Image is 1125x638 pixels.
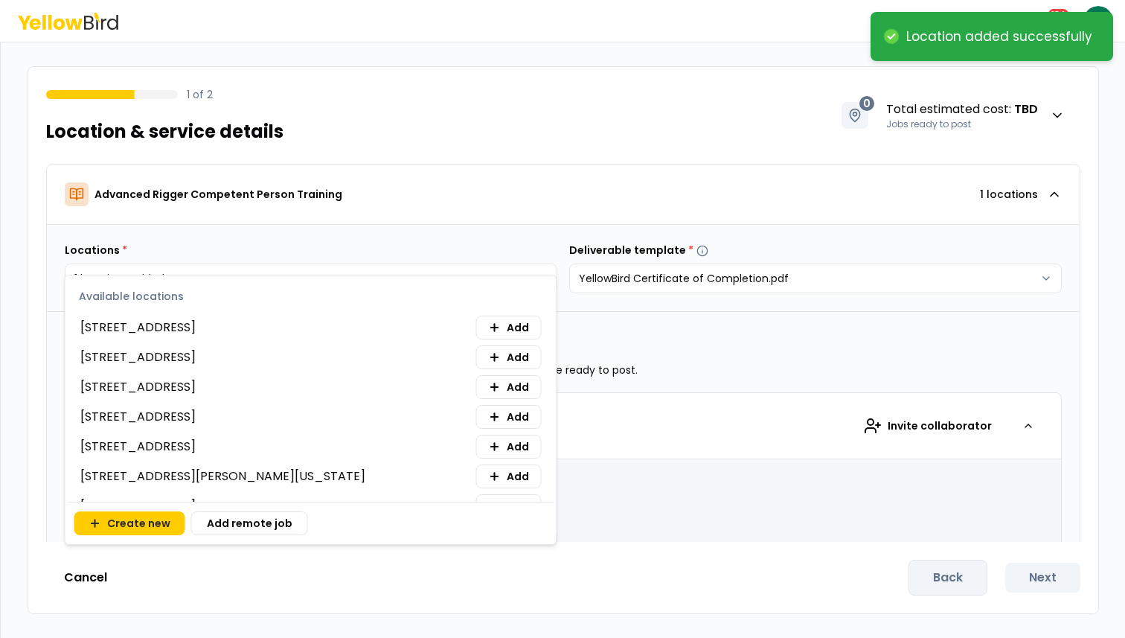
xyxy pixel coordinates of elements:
[507,380,529,395] span: Add
[80,378,196,396] span: [STREET_ADDRESS]
[507,499,529,514] span: Add
[74,511,185,535] button: Create new
[80,319,196,336] span: [STREET_ADDRESS]
[476,435,542,459] button: Add
[80,497,196,515] span: [STREET_ADDRESS]
[476,405,542,429] button: Add
[507,320,529,335] span: Add
[507,409,529,424] span: Add
[80,438,196,456] span: [STREET_ADDRESS]
[80,468,365,485] span: [STREET_ADDRESS][PERSON_NAME][US_STATE]
[80,408,196,426] span: [STREET_ADDRESS]
[476,345,542,369] button: Add
[476,375,542,399] button: Add
[476,465,542,488] button: Add
[80,348,196,366] span: [STREET_ADDRESS]
[476,494,542,518] button: Add
[507,469,529,484] span: Add
[476,316,542,339] button: Add
[507,439,529,454] span: Add
[191,511,308,535] button: Add remote job
[68,278,554,310] div: Available locations
[906,28,1092,45] div: Location added successfully
[507,350,529,365] span: Add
